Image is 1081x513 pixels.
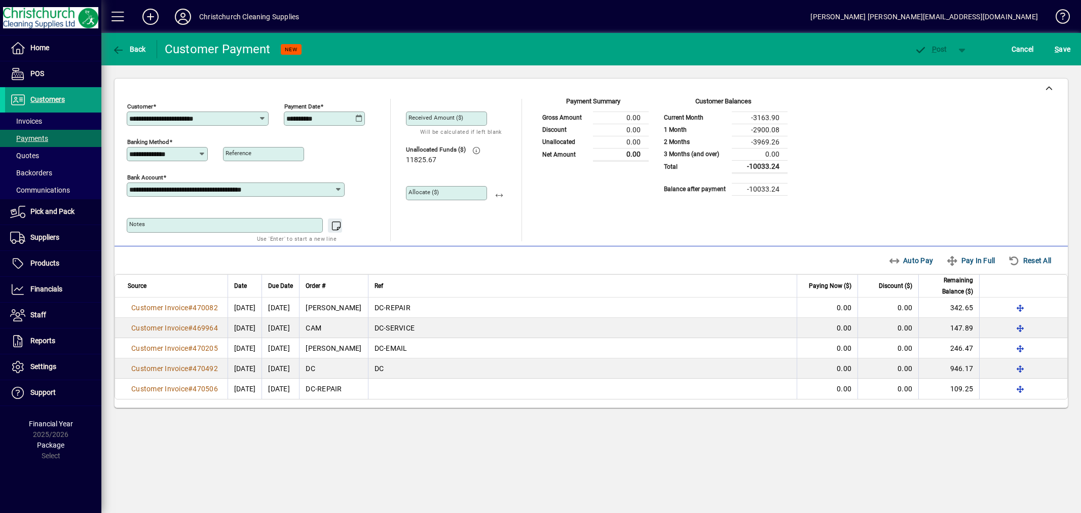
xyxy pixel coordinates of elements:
[5,199,101,225] a: Pick and Pack
[30,207,74,215] span: Pick and Pack
[368,358,797,379] td: DC
[5,113,101,130] a: Invoices
[30,95,65,103] span: Customers
[898,324,912,332] span: 0.00
[593,112,649,124] td: 0.00
[5,164,101,181] a: Backorders
[128,322,221,334] a: Customer Invoice#469964
[406,146,467,153] span: Unallocated Funds ($)
[837,364,851,373] span: 0.00
[420,126,502,137] mat-hint: Will be calculated if left blank
[30,388,56,396] span: Support
[262,379,299,399] td: [DATE]
[946,252,995,269] span: Pay In Full
[537,96,649,112] div: Payment Summary
[406,156,436,164] span: 11825.67
[5,147,101,164] a: Quotes
[131,304,188,312] span: Customer Invoice
[10,169,52,177] span: Backorders
[299,298,367,318] td: [PERSON_NAME]
[659,99,788,196] app-page-summary-card: Customer Balances
[898,344,912,352] span: 0.00
[659,112,732,124] td: Current Month
[950,304,974,312] span: 342.65
[408,189,439,196] mat-label: Allocate ($)
[299,379,367,399] td: DC-REPAIR
[193,304,218,312] span: 470082
[131,364,188,373] span: Customer Invoice
[129,221,145,228] mat-label: Notes
[5,181,101,199] a: Communications
[5,380,101,406] a: Support
[193,385,218,393] span: 470506
[1012,41,1034,57] span: Cancel
[909,40,952,58] button: Post
[810,9,1038,25] div: [PERSON_NAME] [PERSON_NAME][EMAIL_ADDRESS][DOMAIN_NAME]
[234,280,247,291] span: Date
[593,136,649,148] td: 0.00
[732,124,788,136] td: -2900.08
[950,385,974,393] span: 109.25
[30,285,62,293] span: Financials
[299,358,367,379] td: DC
[659,96,788,112] div: Customer Balances
[837,304,851,312] span: 0.00
[165,41,271,57] div: Customer Payment
[193,324,218,332] span: 469964
[30,233,59,241] span: Suppliers
[128,280,146,291] span: Source
[128,302,221,313] a: Customer Invoice#470082
[131,344,188,352] span: Customer Invoice
[5,225,101,250] a: Suppliers
[234,304,256,312] span: [DATE]
[285,46,297,53] span: NEW
[10,152,39,160] span: Quotes
[5,277,101,302] a: Financials
[37,441,64,449] span: Package
[127,174,163,181] mat-label: Bank Account
[257,233,337,244] mat-hint: Use 'Enter' to start a new line
[30,69,44,78] span: POS
[950,324,974,332] span: 147.89
[188,324,193,332] span: #
[837,324,851,332] span: 0.00
[30,311,46,319] span: Staff
[30,337,55,345] span: Reports
[5,328,101,354] a: Reports
[593,124,649,136] td: 0.00
[306,280,325,291] span: Order #
[1009,40,1036,58] button: Cancel
[128,343,221,354] a: Customer Invoice#470205
[167,8,199,26] button: Profile
[127,103,153,110] mat-label: Customer
[537,148,593,161] td: Net Amount
[234,344,256,352] span: [DATE]
[1055,45,1059,53] span: S
[193,344,218,352] span: 470205
[659,136,732,148] td: 2 Months
[1052,40,1073,58] button: Save
[234,324,256,332] span: [DATE]
[188,364,193,373] span: #
[942,251,999,270] button: Pay In Full
[131,385,188,393] span: Customer Invoice
[879,280,912,291] span: Discount ($)
[188,385,193,393] span: #
[593,148,649,161] td: 0.00
[10,117,42,125] span: Invoices
[30,362,56,371] span: Settings
[950,344,974,352] span: 246.47
[898,304,912,312] span: 0.00
[188,304,193,312] span: #
[898,364,912,373] span: 0.00
[1048,2,1068,35] a: Knowledge Base
[368,318,797,338] td: DC-SERVICE
[5,251,101,276] a: Products
[659,124,732,136] td: 1 Month
[134,8,167,26] button: Add
[188,344,193,352] span: #
[375,280,383,291] span: Ref
[262,298,299,318] td: [DATE]
[732,160,788,173] td: -10033.24
[1008,252,1051,269] span: Reset All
